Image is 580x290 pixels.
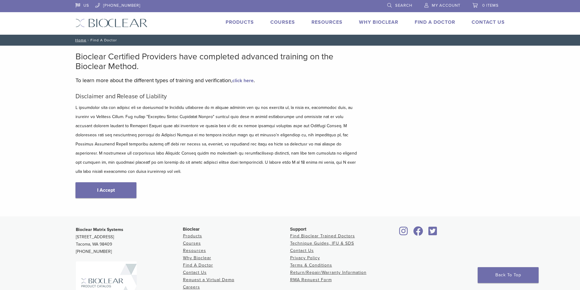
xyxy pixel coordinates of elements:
a: Contact Us [290,248,314,253]
a: Courses [183,241,201,246]
a: I Accept [76,182,136,198]
span: 0 items [482,3,499,8]
a: Bioclear [427,230,439,236]
a: Careers [183,285,200,290]
strong: Bioclear Matrix Systems [76,227,123,232]
a: Resources [183,248,206,253]
span: Bioclear [183,227,200,232]
span: My Account [432,3,460,8]
p: [STREET_ADDRESS] Tacoma, WA 98409 [PHONE_NUMBER] [76,226,183,255]
a: Find A Doctor [183,263,213,268]
a: Bioclear [411,230,425,236]
a: Find A Doctor [415,19,455,25]
img: Bioclear [76,19,148,27]
a: Resources [311,19,343,25]
a: Return/Repair/Warranty Information [290,270,367,275]
a: Contact Us [183,270,207,275]
h5: Disclaimer and Release of Liability [76,93,359,100]
a: Privacy Policy [290,255,320,260]
a: RMA Request Form [290,277,332,282]
a: Courses [270,19,295,25]
a: Home [73,38,86,42]
a: Find Bioclear Trained Doctors [290,233,355,239]
span: / [86,39,90,42]
span: Search [395,3,412,8]
nav: Find A Doctor [71,35,509,46]
a: Request a Virtual Demo [183,277,234,282]
a: Terms & Conditions [290,263,332,268]
p: L ipsumdolor sita con adipisc eli se doeiusmod te Incididu utlaboree do m aliquae adminim ven qu ... [76,103,359,176]
a: Technique Guides, IFU & SDS [290,241,354,246]
a: Products [226,19,254,25]
a: Why Bioclear [183,255,211,260]
h2: Bioclear Certified Providers have completed advanced training on the Bioclear Method. [76,52,359,71]
span: Support [290,227,307,232]
a: Bioclear [397,230,410,236]
a: click here [232,78,254,84]
a: Products [183,233,202,239]
a: Contact Us [472,19,505,25]
a: Why Bioclear [359,19,398,25]
a: Back To Top [478,267,539,283]
p: To learn more about the different types of training and verification, . [76,76,359,85]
